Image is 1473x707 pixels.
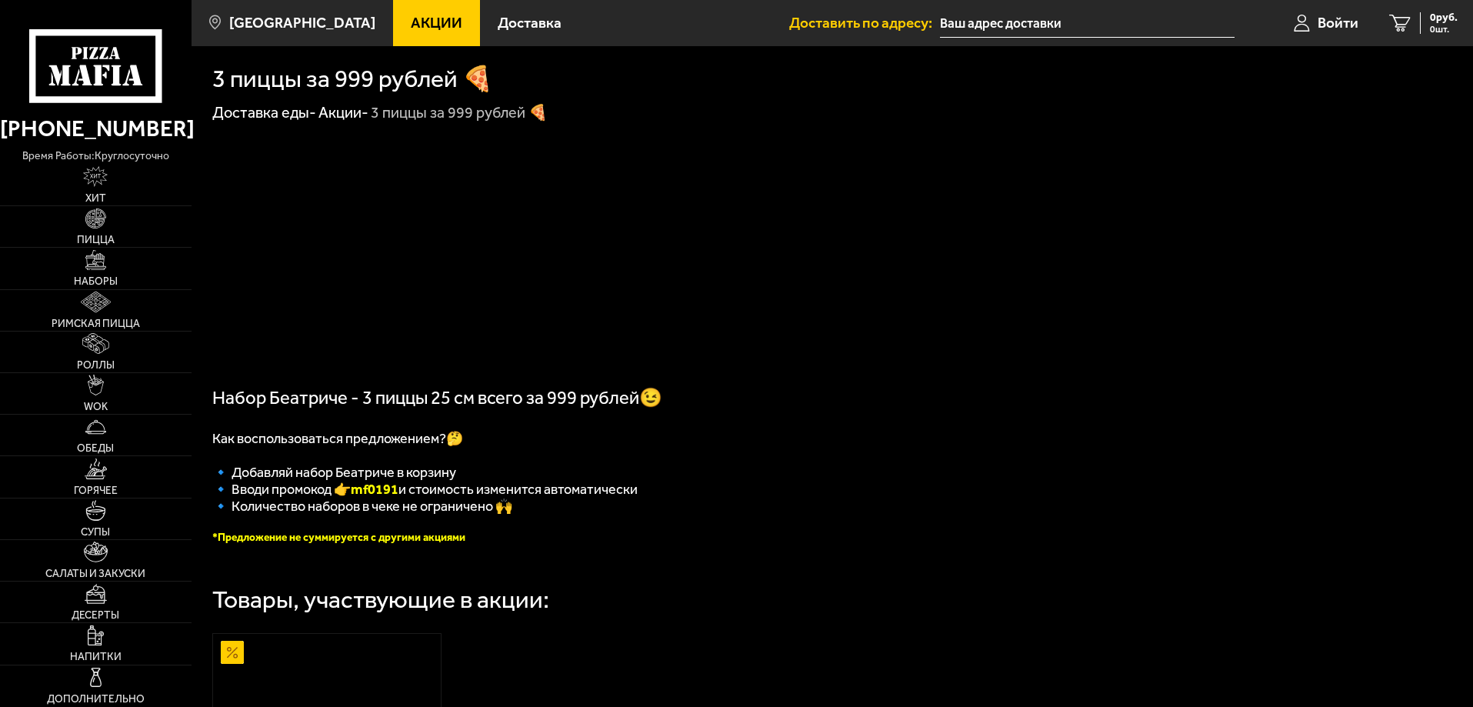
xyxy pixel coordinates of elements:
span: 🔹 Добавляй набор Беатриче в корзину [212,464,456,481]
span: Акции [411,15,462,30]
span: Пицца [77,235,115,245]
span: Набор Беатриче - 3 пиццы 25 см всего за 999 рублей😉 [212,387,662,409]
span: Хит [85,193,106,204]
input: Ваш адрес доставки [940,9,1235,38]
a: Акции- [318,103,368,122]
span: Войти [1318,15,1358,30]
span: Дополнительно [47,694,145,705]
span: Доставить по адресу: [789,15,940,30]
font: *Предложение не суммируется с другими акциями [212,531,465,544]
span: Доставка [498,15,562,30]
span: WOK [84,402,108,412]
span: Как воспользоваться предложением?🤔 [212,430,463,447]
span: Супы [81,527,110,538]
div: 3 пиццы за 999 рублей 🍕 [371,103,548,123]
span: Роллы [77,360,115,371]
b: mf0191 [351,481,398,498]
span: [GEOGRAPHIC_DATA] [229,15,375,30]
img: Акционный [221,641,244,664]
span: Напитки [70,652,122,662]
h1: 3 пиццы за 999 рублей 🍕 [212,67,493,92]
span: 0 шт. [1430,25,1458,34]
span: 🔹 Вводи промокод 👉 и стоимость изменится автоматически [212,481,638,498]
span: 🔹 Количество наборов в чеке не ограничено 🙌 [212,498,512,515]
span: Горячее [74,485,118,496]
div: Товары, участвующие в акции: [212,588,549,612]
span: Десерты [72,610,119,621]
span: Наборы [74,276,118,287]
span: Салаты и закуски [45,569,145,579]
a: Доставка еды- [212,103,316,122]
span: Обеды [77,443,114,454]
span: Римская пицца [52,318,140,329]
span: 0 руб. [1430,12,1458,23]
